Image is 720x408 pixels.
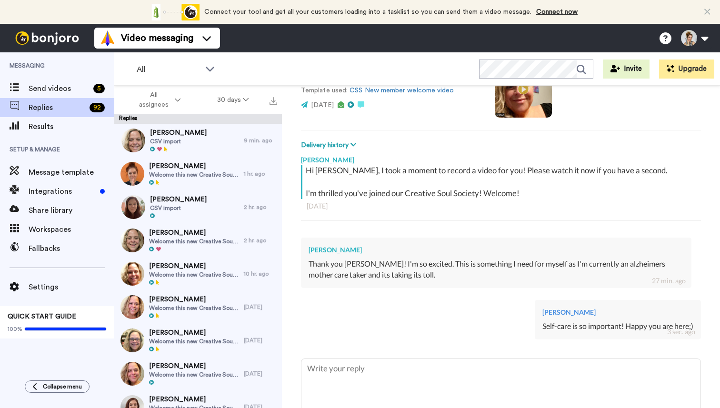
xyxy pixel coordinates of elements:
div: [DATE] [244,370,277,378]
a: [PERSON_NAME]Welcome this new Creative Soul Society Member![DATE] [114,324,282,357]
button: Invite [603,60,650,79]
img: eeb62bf6-654c-4bf9-9764-2d4768c9687a-thumb.jpg [120,362,144,386]
a: [PERSON_NAME]Welcome this new Creative Soul Society Member![DATE] [114,290,282,324]
span: Welcome this new Creative Soul Society Member! [149,238,239,245]
button: Delivery history [301,140,359,150]
span: Send videos [29,83,90,94]
div: 10 hr. ago [244,270,277,278]
span: [PERSON_NAME] [149,228,239,238]
div: [PERSON_NAME] [542,308,693,317]
a: [PERSON_NAME]CSV import2 hr. ago [114,190,282,224]
span: Message template [29,167,114,178]
div: 3 sec. ago [667,327,695,337]
span: Video messaging [121,31,193,45]
img: vm-color.svg [100,30,115,46]
div: [PERSON_NAME] [301,150,701,165]
img: ec960f8a-3a1a-4432-b2c9-d574a9c2ec42-thumb.jpg [120,262,144,286]
div: [DATE] [307,201,695,211]
span: Workspaces [29,224,114,235]
img: 8ab99b73-28fa-4aa4-9edb-6529bae325f4-thumb.jpg [120,229,144,252]
span: All [137,64,200,75]
span: Share library [29,205,114,216]
img: d426047f-6e7e-4590-b878-e294eecf9e27-thumb.jpg [121,129,145,152]
a: [PERSON_NAME]Welcome this new Creative Soul Society Member!2 hr. ago [114,224,282,257]
span: Welcome this new Creative Soul Society Member! [149,304,239,312]
div: 2 hr. ago [244,237,277,244]
button: Upgrade [659,60,714,79]
span: [DATE] [311,102,334,109]
div: 92 [90,103,105,112]
img: ef9a8303-58cc-4f71-915a-c253eb762cd3-thumb.jpg [120,162,144,186]
div: [PERSON_NAME] [309,245,684,255]
span: QUICK START GUIDE [8,313,76,320]
span: [PERSON_NAME] [149,295,239,304]
span: Integrations [29,186,96,197]
div: [DATE] [244,337,277,344]
a: [PERSON_NAME]Welcome this new Creative Soul Society Member!1 hr. ago [114,157,282,190]
img: c0e292b6-9679-4a45-a0ca-01fddea1d721-thumb.jpg [121,195,145,219]
span: Welcome this new Creative Soul Society Member! [149,338,239,345]
span: Welcome this new Creative Soul Society Member! [149,371,239,378]
img: bj-logo-header-white.svg [11,31,83,45]
a: [PERSON_NAME]Welcome this new Creative Soul Society Member![DATE] [114,357,282,390]
div: 2 hr. ago [244,203,277,211]
span: Welcome this new Creative Soul Society Member! [149,171,239,179]
p: [EMAIL_ADDRESS][DOMAIN_NAME] Template used: [301,76,480,96]
div: Hi [PERSON_NAME], I took a moment to record a video for you! Please watch it now if you have a se... [306,165,699,199]
span: [PERSON_NAME] [149,328,239,338]
div: 27 min. ago [652,276,686,286]
button: All assignees [116,87,199,113]
a: Connect now [536,9,578,15]
a: CSS New member welcome video [350,87,454,94]
img: export.svg [270,97,277,105]
span: CSV import [150,138,207,145]
span: Collapse menu [43,383,82,390]
span: [PERSON_NAME] [149,361,239,371]
span: Welcome this new Creative Soul Society Member! [149,271,239,279]
span: [PERSON_NAME] [150,128,207,138]
span: CSV import [150,204,207,212]
img: 2dbbe995-0859-4424-91af-b3092435f491-thumb.jpg [120,295,144,319]
span: All assignees [134,90,173,109]
a: [PERSON_NAME]Welcome this new Creative Soul Society Member!10 hr. ago [114,257,282,290]
div: Thank you [PERSON_NAME]! I'm so excited. This is something I need for myself as I'm currently an ... [309,259,684,280]
button: Export all results that match these filters now. [267,93,280,107]
span: [PERSON_NAME] [150,195,207,204]
span: Results [29,121,114,132]
span: Fallbacks [29,243,114,254]
div: 9 min. ago [244,137,277,144]
img: 77e89547-6366-4f42-b4c6-025cb18479c5-thumb.jpg [120,328,144,352]
span: [PERSON_NAME] [149,161,239,171]
div: animation [147,4,200,20]
div: Replies [114,114,282,124]
span: Connect your tool and get all your customers loading into a tasklist so you can send them a video... [204,9,531,15]
div: 5 [93,84,105,93]
a: [PERSON_NAME]CSV import9 min. ago [114,124,282,157]
button: 30 days [199,91,267,109]
span: [PERSON_NAME] [149,261,239,271]
span: [PERSON_NAME] [149,395,239,404]
div: Self-care is so important! Happy you are here;) [542,321,693,332]
span: Replies [29,102,86,113]
button: Collapse menu [25,380,90,393]
span: 100% [8,325,22,333]
span: Settings [29,281,114,293]
div: [DATE] [244,303,277,311]
div: 1 hr. ago [244,170,277,178]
